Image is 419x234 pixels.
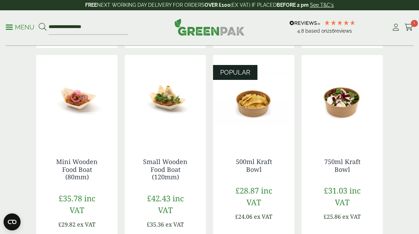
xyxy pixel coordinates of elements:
span: 216 [327,28,334,34]
span: ex VAT [342,213,361,221]
a: 500ml Kraft Bowl [236,157,272,174]
span: £28.87 [235,185,259,196]
span: £31.03 [324,185,347,196]
span: £35.78 [59,193,82,203]
a: Small Wooden Food Boat (120mm) [143,157,187,181]
img: Kraft Bowl 750ml with Goats Cheese Salad Open [301,55,383,144]
a: See T&C's [310,2,334,8]
span: Based on [305,28,327,34]
strong: FREE [85,2,97,8]
span: £25.86 [323,213,341,221]
span: ex VAT [77,221,96,228]
span: 1 [411,20,418,27]
a: Menu [6,23,34,30]
button: Open CMP widget [4,213,21,230]
span: £35.36 [147,221,164,228]
a: Mini Wooden Food Boat (80mm) [56,157,98,181]
img: GreenPak Supplies [174,18,245,36]
img: Mini Wooden Boat 80mm with food contents 2920004AA [36,55,118,144]
a: 1 [404,22,413,33]
img: REVIEWS.io [289,21,320,26]
strong: BEFORE 2 pm [277,2,309,8]
span: inc VAT [158,193,184,215]
img: Kraft Bowl 500ml with Nachos [213,55,294,144]
span: £29.82 [58,221,76,228]
span: ex VAT [254,213,272,221]
span: reviews [334,28,352,34]
i: My Account [391,24,400,31]
span: 4.8 [297,28,305,34]
p: Menu [6,23,34,32]
span: inc VAT [70,193,96,215]
div: 4.79 Stars [324,20,356,26]
strong: OVER £100 [205,2,230,8]
i: Cart [404,24,413,31]
span: ex VAT [165,221,184,228]
a: 750ml Kraft Bowl [324,157,360,174]
span: £24.06 [235,213,252,221]
span: £42.43 [147,193,170,203]
span: POPULAR [220,69,250,76]
img: Small Wooden Boat 120mm with food contents V2 2920004AB [125,55,206,144]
